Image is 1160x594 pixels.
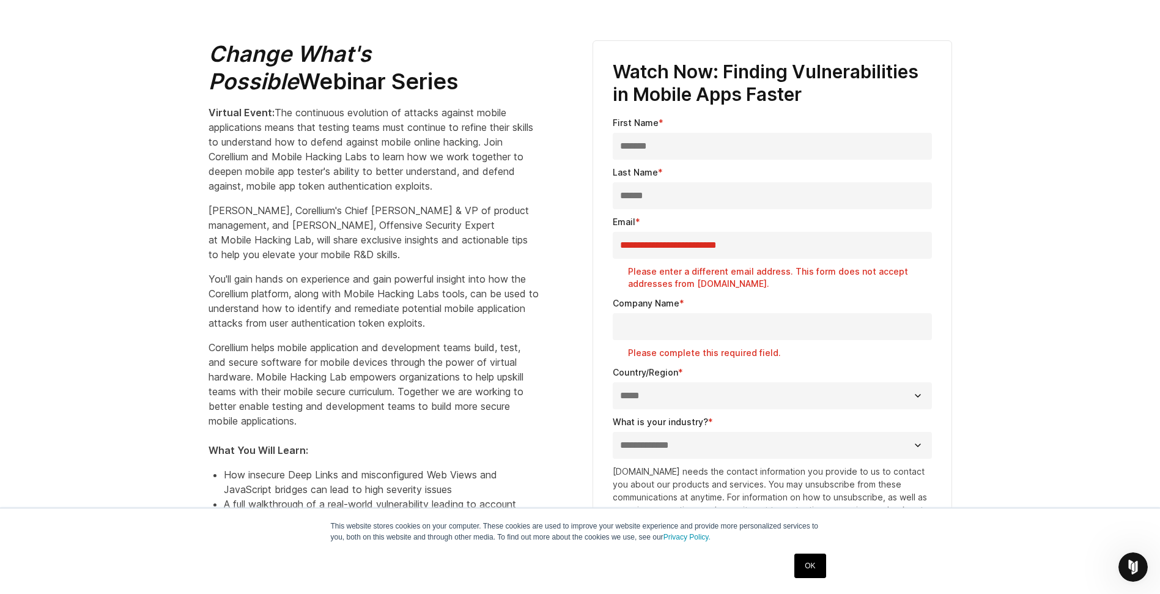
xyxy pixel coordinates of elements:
p: You'll gain hands on experience and gain powerful insight into how the Corellium platform, along ... [209,272,539,330]
span: First Name [613,117,659,128]
p: This website stores cookies on your computer. These cookies are used to improve your website expe... [331,521,830,543]
h3: Watch Now: Finding Vulnerabilities in Mobile Apps Faster [613,61,932,106]
p: [DOMAIN_NAME] needs the contact information you provide to us to contact you about our products a... [613,465,932,529]
em: Change What's Possible [209,40,371,95]
iframe: Intercom live chat [1118,552,1148,582]
span: Email [613,217,635,227]
span: Last Name [613,167,658,177]
h2: Webinar Series [209,40,539,95]
a: OK [794,554,826,578]
span: The continuous evolution of attacks against mobile applications means that testing teams must con... [209,106,533,192]
span: [PERSON_NAME], Corellium's Chief [PERSON_NAME] & VP of product management, and [PERSON_NAME], Off... [209,204,529,261]
strong: Virtual Event: [209,106,275,119]
span: Corellium helps mobile application and development teams build, test, and secure software for mob... [209,341,523,456]
strong: What You Will Learn: [209,444,308,456]
label: Please enter a different email address. This form does not accept addresses from [DOMAIN_NAME]. [628,265,932,290]
span: What is your industry? [613,417,708,427]
a: Privacy Policy. [663,533,711,541]
span: Company Name [613,298,679,308]
span: A full walkthrough of a real-world vulnerability leading to account takeover [224,498,516,525]
span: How insecure Deep Links and misconfigured Web Views and JavaScript bridges can lead to high sever... [224,469,497,496]
span: Country/Region [613,367,678,377]
label: Please complete this required field. [628,347,932,359]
